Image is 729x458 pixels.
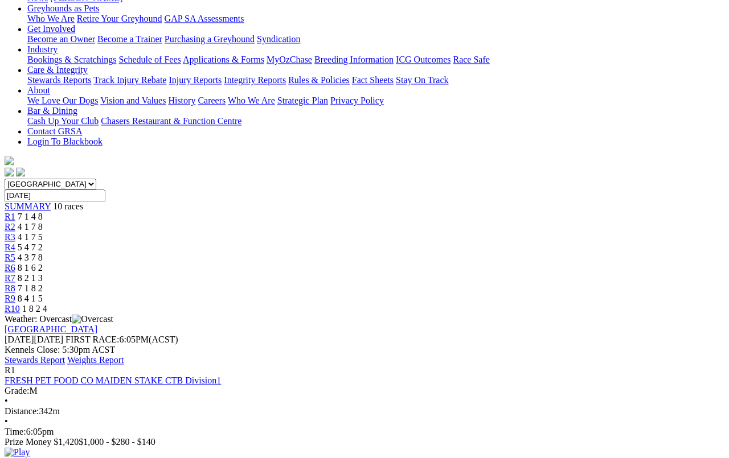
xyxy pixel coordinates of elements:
span: FIRST RACE: [65,335,119,344]
span: 10 races [53,201,83,211]
a: R10 [5,304,20,313]
a: About [27,85,50,95]
a: Purchasing a Greyhound [165,34,255,44]
div: M [5,386,724,396]
span: R8 [5,283,15,293]
a: Greyhounds as Pets [27,3,99,13]
a: R4 [5,242,15,252]
a: Get Involved [27,24,75,34]
a: Retire Your Greyhound [77,14,162,23]
img: twitter.svg [16,167,25,176]
span: R1 [5,365,15,375]
a: Become a Trainer [97,34,162,44]
div: Care & Integrity [27,75,724,85]
div: 342m [5,406,724,416]
div: Industry [27,55,724,65]
span: Distance: [5,406,39,416]
a: GAP SA Assessments [165,14,244,23]
a: Cash Up Your Club [27,116,99,126]
span: [DATE] [5,335,63,344]
span: 5 4 7 2 [18,242,43,252]
a: Applications & Forms [183,55,264,64]
a: Weights Report [67,355,124,365]
a: Chasers Restaurant & Function Centre [101,116,241,126]
span: 1 8 2 4 [22,304,47,313]
a: MyOzChase [267,55,312,64]
a: Who We Are [27,14,75,23]
a: FRESH PET FOOD CO MAIDEN STAKE CTB Division1 [5,376,221,385]
span: Weather: Overcast [5,314,113,324]
a: Stewards Report [5,355,65,365]
a: R7 [5,273,15,283]
div: Greyhounds as Pets [27,14,724,24]
a: Syndication [257,34,300,44]
a: R5 [5,253,15,262]
div: Bar & Dining [27,116,724,126]
a: Bar & Dining [27,106,77,115]
div: Get Involved [27,34,724,44]
div: 6:05pm [5,427,724,437]
a: R1 [5,212,15,221]
a: R6 [5,263,15,273]
a: R3 [5,232,15,242]
a: Industry [27,44,58,54]
img: logo-grsa-white.png [5,156,14,165]
a: Become an Owner [27,34,95,44]
div: Kennels Close: 5:30pm ACST [5,345,724,355]
span: Time: [5,427,26,436]
a: Track Injury Rebate [93,75,166,85]
img: Overcast [72,314,113,324]
a: Injury Reports [169,75,222,85]
span: 8 4 1 5 [18,294,43,303]
span: 4 1 7 5 [18,232,43,242]
a: Breeding Information [314,55,394,64]
a: Login To Blackbook [27,137,103,146]
a: Integrity Reports [224,75,286,85]
div: Prize Money $1,420 [5,437,724,447]
a: Schedule of Fees [118,55,181,64]
a: R2 [5,222,15,232]
a: Who We Are [228,96,275,105]
a: Stewards Reports [27,75,91,85]
div: About [27,96,724,106]
img: facebook.svg [5,167,14,176]
input: Select date [5,189,105,201]
a: Race Safe [453,55,489,64]
a: Contact GRSA [27,126,82,136]
a: Care & Integrity [27,65,88,75]
a: Vision and Values [100,96,166,105]
a: Privacy Policy [330,96,384,105]
span: 4 1 7 8 [18,222,43,232]
span: • [5,416,8,426]
a: Rules & Policies [288,75,350,85]
span: [DATE] [5,335,34,344]
a: We Love Our Dogs [27,96,98,105]
span: Grade: [5,386,30,395]
span: 7 1 8 2 [18,283,43,293]
a: [GEOGRAPHIC_DATA] [5,324,97,334]
a: Bookings & Scratchings [27,55,116,64]
a: Fact Sheets [352,75,394,85]
span: 7 1 4 8 [18,212,43,221]
a: SUMMARY [5,201,51,211]
a: History [168,96,195,105]
a: Strategic Plan [277,96,328,105]
span: 4 3 7 8 [18,253,43,262]
a: ICG Outcomes [396,55,450,64]
a: R9 [5,294,15,303]
span: 8 1 6 2 [18,263,43,273]
span: • [5,396,8,406]
span: 6:05PM(ACST) [65,335,178,344]
span: $1,000 - $280 - $140 [79,437,155,447]
img: Play [5,447,30,457]
a: Stay On Track [396,75,448,85]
